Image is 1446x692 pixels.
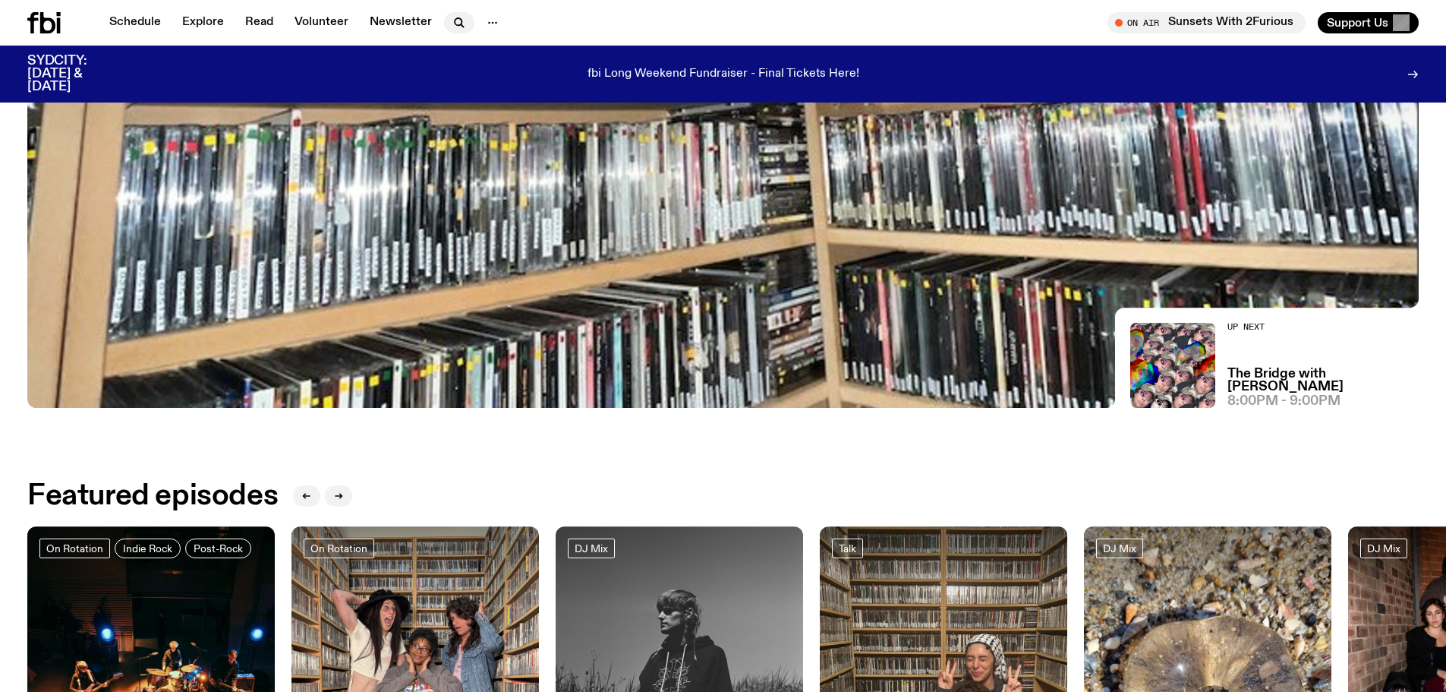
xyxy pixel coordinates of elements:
[1227,395,1340,408] span: 8:00pm - 9:00pm
[1367,543,1400,555] span: DJ Mix
[46,543,103,555] span: On Rotation
[1318,12,1419,33] button: Support Us
[568,539,615,558] a: DJ Mix
[310,543,367,555] span: On Rotation
[588,68,859,81] p: fbi Long Weekend Fundraiser - Final Tickets Here!
[123,543,172,555] span: Indie Rock
[173,12,233,33] a: Explore
[1107,12,1306,33] button: On AirSunsets With 2Furious
[1327,16,1388,30] span: Support Us
[1227,323,1419,331] h2: Up Next
[27,482,278,510] h2: Featured episodes
[1360,539,1407,558] a: DJ Mix
[194,543,243,555] span: Post-Rock
[361,12,441,33] a: Newsletter
[575,543,608,555] span: DJ Mix
[27,55,124,93] h3: SYDCITY: [DATE] & [DATE]
[832,539,863,558] a: Talk
[39,539,110,558] a: On Rotation
[115,539,181,558] a: Indie Rock
[1227,368,1419,393] a: The Bridge with [PERSON_NAME]
[285,12,358,33] a: Volunteer
[100,12,170,33] a: Schedule
[1103,543,1136,555] span: DJ Mix
[236,12,282,33] a: Read
[1096,539,1143,558] a: DJ Mix
[839,543,856,555] span: Talk
[304,539,374,558] a: On Rotation
[185,539,251,558] a: Post-Rock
